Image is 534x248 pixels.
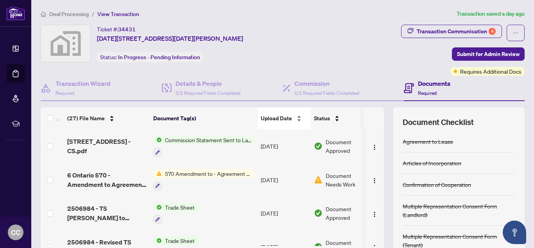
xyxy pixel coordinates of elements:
[153,169,162,178] img: Status Icon
[153,136,254,157] button: Status IconCommission Statement Sent to Lawyer
[261,114,292,123] span: Upload Date
[513,30,518,36] span: ellipsis
[176,90,240,96] span: 2/2 Required Fields Completed
[162,169,254,178] span: 570 Amendment to - Agreement of Purchase and Sale - Commercial
[162,136,254,144] span: Commission Statement Sent to Lawyer
[314,114,330,123] span: Status
[368,140,381,152] button: Logo
[418,79,450,88] h4: Documents
[403,117,474,128] span: Document Checklist
[403,137,453,146] div: Agreement to Lease
[258,129,311,163] td: [DATE]
[67,204,147,223] span: 2506984 - TS [PERSON_NAME] to review.pdf
[314,176,323,184] img: Document Status
[371,144,378,150] img: Logo
[97,52,203,62] div: Status:
[56,79,111,88] h4: Transaction Wizard
[118,26,136,33] span: 34431
[371,211,378,217] img: Logo
[314,209,323,217] img: Document Status
[56,90,74,96] span: Required
[311,107,377,129] th: Status
[403,180,471,189] div: Confirmation of Cooperation
[326,171,366,188] span: Document Needs Work
[418,90,437,96] span: Required
[326,138,374,155] span: Document Approved
[162,203,198,212] span: Trade Sheet
[401,25,502,38] button: Transaction Communication4
[326,205,374,222] span: Document Approved
[162,236,198,245] span: Trade Sheet
[67,137,147,156] span: [STREET_ADDRESS] - CS.pdf
[176,79,240,88] h4: Details & People
[97,11,139,18] span: View Transaction
[368,174,381,186] button: Logo
[49,11,89,18] span: Deal Processing
[41,25,90,62] img: svg%3e
[258,107,311,129] th: Upload Date
[258,197,311,230] td: [DATE]
[6,6,25,20] img: logo
[11,227,20,238] span: CC
[503,221,526,244] button: Open asap
[41,11,46,17] span: home
[153,136,162,144] img: Status Icon
[457,9,525,18] article: Transaction saved a day ago
[368,207,381,219] button: Logo
[92,9,94,18] li: /
[97,34,243,43] span: [DATE][STREET_ADDRESS][DATE][PERSON_NAME]
[153,236,162,245] img: Status Icon
[153,203,198,224] button: Status IconTrade Sheet
[258,163,311,197] td: [DATE]
[153,169,254,190] button: Status Icon570 Amendment to - Agreement of Purchase and Sale - Commercial
[294,79,359,88] h4: Commission
[457,48,520,60] span: Submit for Admin Review
[489,28,496,35] div: 4
[64,107,150,129] th: (27) File Name
[314,142,323,150] img: Document Status
[150,107,258,129] th: Document Tag(s)
[452,47,525,61] button: Submit for Admin Review
[403,202,515,219] div: Multiple Representation Consent Form (Landlord)
[417,25,496,38] div: Transaction Communication
[97,25,136,34] div: Ticket #:
[118,54,200,61] span: In Progress - Pending Information
[371,177,378,184] img: Logo
[460,67,521,76] span: Requires Additional Docs
[67,114,105,123] span: (27) File Name
[403,159,461,167] div: Articles of Incorporation
[67,170,147,189] span: 6 Ontario 570 - Amendment to Agreement of Purchase and Sale Commercial 7.pdf
[153,203,162,212] img: Status Icon
[294,90,359,96] span: 1/1 Required Fields Completed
